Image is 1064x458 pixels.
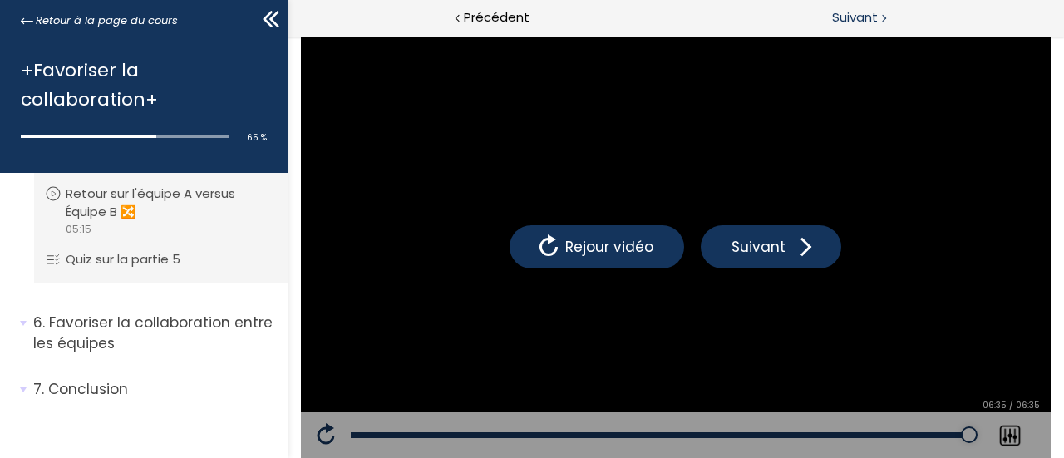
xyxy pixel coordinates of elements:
span: Suivant [832,7,878,28]
div: 06:35 / 06:35 [692,362,756,376]
a: Retour à la page du cours [21,12,178,30]
p: Conclusion [33,379,275,400]
span: Précédent [464,7,530,28]
button: Rejour vidéo [222,189,397,232]
h1: +Favoriser la collaboration+ [21,56,259,114]
span: 6. [33,313,45,333]
span: 7. [33,379,44,400]
span: 05:15 [65,222,91,237]
span: Rejour vidéo [273,199,370,221]
p: Retour sur l'équipe A versus Équipe B 🔀 [66,185,273,221]
span: 65 % [247,131,267,144]
span: Suivant [440,199,502,221]
span: Retour à la page du cours [36,12,178,30]
button: Suivant [413,189,554,232]
p: Favoriser la collaboration entre les équipes [33,313,275,353]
